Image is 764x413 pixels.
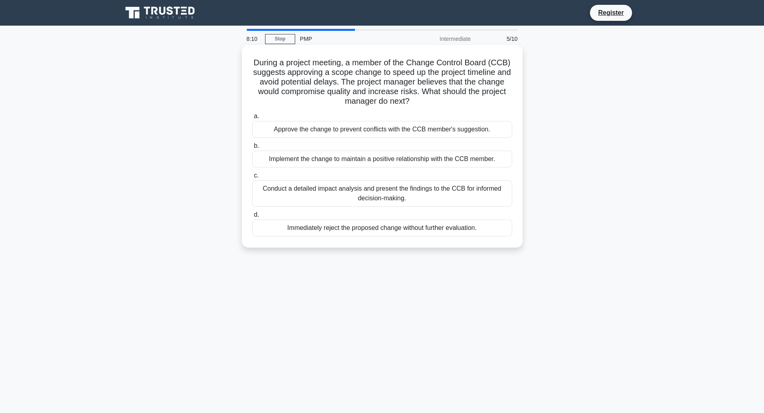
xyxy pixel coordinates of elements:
[251,58,513,107] h5: During a project meeting, a member of the Change Control Board (CCB) suggests approving a scope c...
[265,34,295,44] a: Stop
[254,211,259,218] span: d.
[252,180,512,207] div: Conduct a detailed impact analysis and present the findings to the CCB for informed decision-making.
[254,142,259,149] span: b.
[254,172,259,179] span: c.
[252,220,512,236] div: Immediately reject the proposed change without further evaluation.
[254,113,259,119] span: a.
[295,31,405,47] div: PMP
[593,8,628,18] a: Register
[242,31,265,47] div: 8:10
[252,121,512,138] div: Approve the change to prevent conflicts with the CCB member's suggestion.
[476,31,523,47] div: 5/10
[405,31,476,47] div: Intermediate
[252,151,512,167] div: Implement the change to maintain a positive relationship with the CCB member.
